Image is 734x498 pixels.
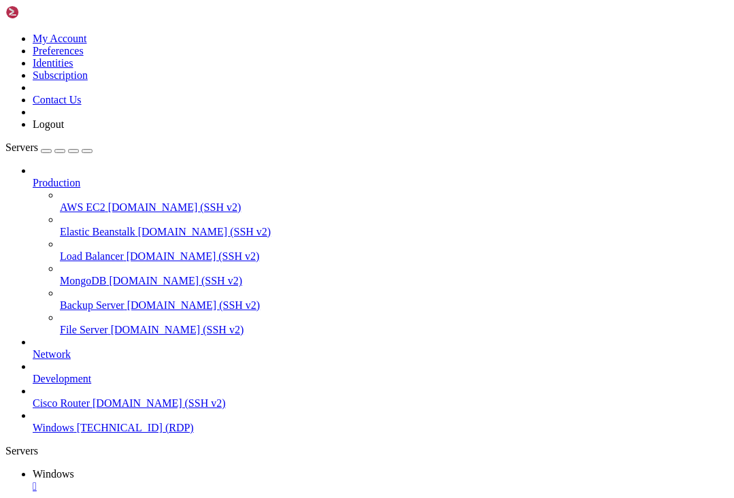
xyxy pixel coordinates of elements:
[5,142,93,153] a: Servers
[33,397,729,410] a: Cisco Router [DOMAIN_NAME] (SSH v2)
[93,397,226,409] span: [DOMAIN_NAME] (SSH v2)
[33,373,91,384] span: Development
[60,214,729,238] li: Elastic Beanstalk [DOMAIN_NAME] (SSH v2)
[60,312,729,336] li: File Server [DOMAIN_NAME] (SSH v2)
[33,33,87,44] a: My Account
[33,397,90,409] span: Cisco Router
[33,348,71,360] span: Network
[108,201,241,213] span: [DOMAIN_NAME] (SSH v2)
[60,299,729,312] a: Backup Server [DOMAIN_NAME] (SSH v2)
[33,165,729,336] li: Production
[60,201,105,213] span: AWS EC2
[60,250,124,262] span: Load Balancer
[77,422,194,433] span: [TECHNICAL_ID] (RDP)
[33,69,88,81] a: Subscription
[60,324,729,336] a: File Server [DOMAIN_NAME] (SSH v2)
[33,422,74,433] span: Windows
[60,263,729,287] li: MongoDB [DOMAIN_NAME] (SSH v2)
[60,250,729,263] a: Load Balancer [DOMAIN_NAME] (SSH v2)
[60,226,135,237] span: Elastic Beanstalk
[33,480,729,493] a: 
[60,299,124,311] span: Backup Server
[60,201,729,214] a: AWS EC2 [DOMAIN_NAME] (SSH v2)
[33,45,84,56] a: Preferences
[5,445,729,457] div: Servers
[33,177,80,188] span: Production
[60,189,729,214] li: AWS EC2 [DOMAIN_NAME] (SSH v2)
[33,410,729,434] li: Windows [TECHNICAL_ID] (RDP)
[33,348,729,361] a: Network
[33,385,729,410] li: Cisco Router [DOMAIN_NAME] (SSH v2)
[33,422,729,434] a: Windows [TECHNICAL_ID] (RDP)
[33,118,64,130] a: Logout
[33,468,729,493] a: Windows
[33,336,729,361] li: Network
[33,373,729,385] a: Development
[33,177,729,189] a: Production
[33,361,729,385] li: Development
[5,5,84,19] img: Shellngn
[33,468,74,480] span: Windows
[60,226,729,238] a: Elastic Beanstalk [DOMAIN_NAME] (SSH v2)
[60,238,729,263] li: Load Balancer [DOMAIN_NAME] (SSH v2)
[60,324,108,335] span: File Server
[127,250,260,262] span: [DOMAIN_NAME] (SSH v2)
[33,57,73,69] a: Identities
[109,275,242,286] span: [DOMAIN_NAME] (SSH v2)
[5,142,38,153] span: Servers
[138,226,271,237] span: [DOMAIN_NAME] (SSH v2)
[127,299,261,311] span: [DOMAIN_NAME] (SSH v2)
[60,275,106,286] span: MongoDB
[60,287,729,312] li: Backup Server [DOMAIN_NAME] (SSH v2)
[60,275,729,287] a: MongoDB [DOMAIN_NAME] (SSH v2)
[33,94,82,105] a: Contact Us
[111,324,244,335] span: [DOMAIN_NAME] (SSH v2)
